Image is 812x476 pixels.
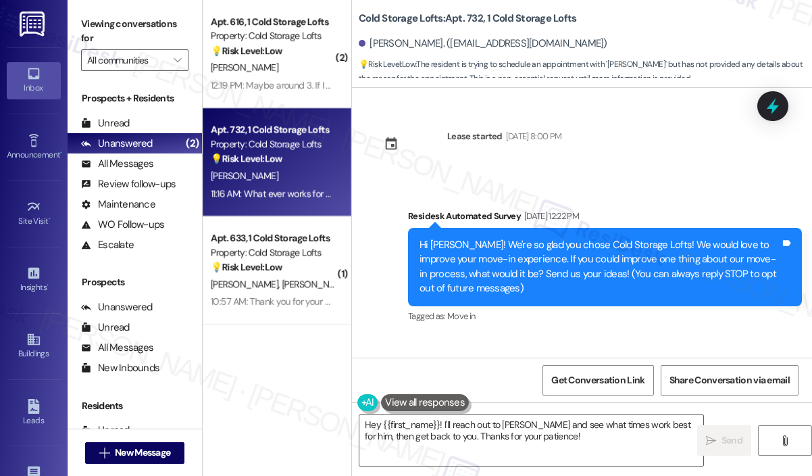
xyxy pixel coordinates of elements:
[81,197,155,212] div: Maintenance
[81,341,153,355] div: All Messages
[99,448,109,458] i: 
[211,29,336,43] div: Property: Cold Storage Lofts
[211,278,282,290] span: [PERSON_NAME]
[7,195,61,232] a: Site Visit •
[211,62,278,74] span: [PERSON_NAME]
[7,262,61,298] a: Insights •
[81,320,130,335] div: Unread
[211,187,340,199] div: 11:16 AM: What ever works for him
[68,275,202,289] div: Prospects
[211,79,636,91] div: 12:19 PM: Maybe around 3. If I was to rent a U-Haul would there be people to help me move my bed ...
[282,278,350,290] span: [PERSON_NAME]
[503,129,562,143] div: [DATE] 8:00 PM
[174,55,181,66] i: 
[47,281,49,290] span: •
[20,11,47,37] img: ResiDesk Logo
[81,116,130,130] div: Unread
[81,157,153,171] div: All Messages
[551,373,644,387] span: Get Conversation Link
[721,433,742,448] span: Send
[408,306,802,326] div: Tagged as:
[447,310,475,322] span: Move in
[211,261,282,273] strong: 💡 Risk Level: Low
[7,395,61,431] a: Leads
[211,245,336,260] div: Property: Cold Storage Lofts
[447,129,503,143] div: Lease started
[359,57,812,87] span: : The resident is trying to schedule an appointment with '[PERSON_NAME]' but has not provided any...
[68,399,202,413] div: Residents
[81,218,164,232] div: WO Follow-ups
[49,214,51,224] span: •
[211,153,282,165] strong: 💡 Risk Level: Low
[211,123,336,137] div: Apt. 732, 1 Cold Storage Lofts
[68,91,202,105] div: Prospects + Residents
[359,37,607,51] div: [PERSON_NAME]. ([EMAIL_ADDRESS][DOMAIN_NAME])
[669,373,790,387] span: Share Conversation via email
[359,415,703,466] textarea: Hey {{first_name}}! I'll reach out to [PERSON_NAME] and see what times work best for him, then ge...
[420,238,780,296] div: Hi [PERSON_NAME]! We're so glad you chose Cold Storage Lofts! We would love to improve your move-...
[81,14,188,49] label: Viewing conversations for
[81,177,176,191] div: Review follow-ups
[60,148,62,158] span: •
[7,62,61,99] a: Inbox
[697,425,751,456] button: Send
[211,137,336,151] div: Property: Cold Storage Lofts
[81,423,130,437] div: Unread
[115,446,170,460] span: New Message
[359,11,576,26] b: Cold Storage Lofts: Apt. 732, 1 Cold Storage Lofts
[81,137,153,151] div: Unanswered
[408,209,802,228] div: Residesk Automated Survey
[81,300,153,314] div: Unanswered
[7,328,61,364] a: Buildings
[706,435,716,446] i: 
[81,361,159,375] div: New Inbounds
[211,45,282,57] strong: 💡 Risk Level: Low
[211,15,336,29] div: Apt. 616, 1 Cold Storage Lofts
[81,238,134,252] div: Escalate
[521,209,579,223] div: [DATE] 12:22 PM
[661,365,798,396] button: Share Conversation via email
[182,133,202,154] div: (2)
[87,49,167,71] input: All communities
[359,59,415,70] strong: 💡 Risk Level: Low
[85,442,185,464] button: New Message
[542,365,653,396] button: Get Conversation Link
[211,231,336,245] div: Apt. 633, 1 Cold Storage Lofts
[780,435,790,446] i: 
[211,170,278,182] span: [PERSON_NAME]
